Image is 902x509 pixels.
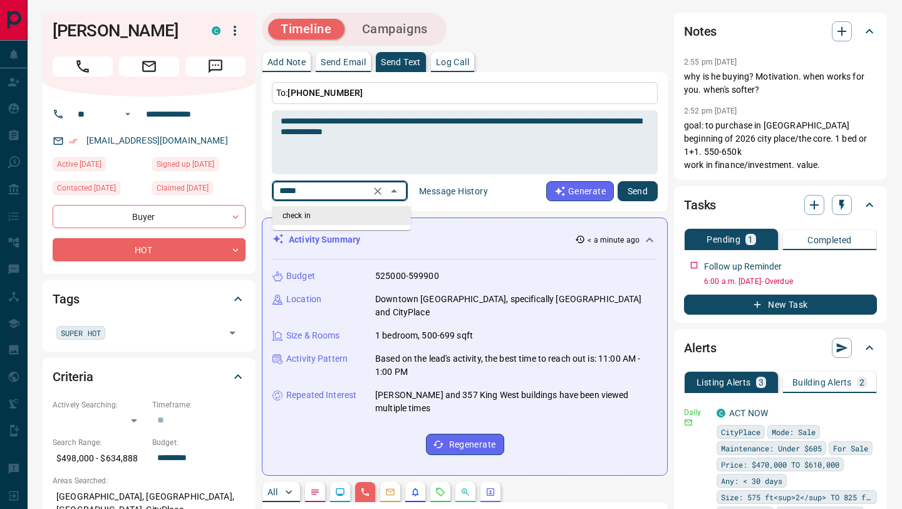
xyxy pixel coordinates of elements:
[267,488,277,496] p: All
[833,442,868,454] span: For Sale
[289,233,360,246] p: Activity Summary
[360,487,370,497] svg: Calls
[152,399,246,411] p: Timeframe:
[684,70,877,97] p: why is he buying? Motivation. when works for you. when's softer?
[152,437,246,448] p: Budget:
[375,293,657,319] p: Downtown [GEOGRAPHIC_DATA], specifically [GEOGRAPHIC_DATA] and CityPlace
[684,295,877,315] button: New Task
[272,206,411,225] li: check in
[385,182,403,200] button: Close
[310,487,320,497] svg: Notes
[286,389,356,402] p: Repeated Interest
[759,378,764,387] p: 3
[707,235,740,244] p: Pending
[721,475,782,487] span: Any: < 30 days
[410,487,420,497] svg: Listing Alerts
[426,434,504,455] button: Regenerate
[375,329,473,342] p: 1 bedroom, 500-699 sqft
[286,270,315,283] p: Budget
[57,158,101,171] span: Active [DATE]
[684,21,717,41] h2: Notes
[120,107,135,122] button: Open
[69,137,78,145] svg: Email Verified
[272,82,658,104] p: To:
[53,56,113,76] span: Call
[53,399,146,411] p: Actively Searching:
[86,135,228,145] a: [EMAIL_ADDRESS][DOMAIN_NAME]
[53,284,246,314] div: Tags
[350,19,440,39] button: Campaigns
[684,333,877,363] div: Alerts
[268,19,345,39] button: Timeline
[212,26,220,35] div: condos.ca
[546,181,614,201] button: Generate
[721,426,760,438] span: CityPlace
[53,181,146,199] div: Tue Jul 08 2025
[57,182,116,194] span: Contacted [DATE]
[859,378,864,387] p: 2
[375,270,439,283] p: 525000-599900
[185,56,246,76] span: Message
[286,293,321,306] p: Location
[152,181,246,199] div: Tue Jul 08 2025
[721,458,839,471] span: Price: $470,000 TO $610,000
[385,487,395,497] svg: Emails
[704,260,782,273] p: Follow up Reminder
[286,352,348,365] p: Activity Pattern
[684,418,693,427] svg: Email
[721,491,873,503] span: Size: 575 ft<sup>2</sup> TO 825 ft<sup>2</sup>
[53,362,246,392] div: Criteria
[152,157,246,175] div: Mon Apr 23 2018
[792,378,852,387] p: Building Alerts
[684,407,709,418] p: Daily
[684,107,737,115] p: 2:52 pm [DATE]
[369,182,386,200] button: Clear
[286,329,340,342] p: Size & Rooms
[53,367,93,387] h2: Criteria
[288,88,363,98] span: [PHONE_NUMBER]
[721,442,822,454] span: Maintenance: Under $605
[53,205,246,228] div: Buyer
[684,195,716,215] h2: Tasks
[684,16,877,46] div: Notes
[772,426,816,438] span: Mode: Sale
[381,58,421,66] p: Send Text
[748,235,753,244] p: 1
[807,236,852,244] p: Completed
[321,58,366,66] p: Send Email
[119,56,179,76] span: Email
[53,475,246,486] p: Areas Searched:
[375,352,657,379] p: Based on the lead's activity, the best time to reach out is: 11:00 AM - 1:00 PM
[697,378,751,387] p: Listing Alerts
[588,234,640,246] p: < a minute ago
[412,181,495,201] button: Message History
[157,158,214,171] span: Signed up [DATE]
[684,58,737,66] p: 2:55 pm [DATE]
[53,448,146,469] p: $498,000 - $634,888
[729,408,768,418] a: ACT NOW
[53,437,146,448] p: Search Range:
[224,324,241,342] button: Open
[684,338,717,358] h2: Alerts
[53,289,79,309] h2: Tags
[684,190,877,220] div: Tasks
[485,487,495,497] svg: Agent Actions
[53,238,246,261] div: HOT
[435,487,445,497] svg: Requests
[375,389,657,415] p: [PERSON_NAME] and 357 King West buildings have been viewed multiple times
[61,327,101,339] span: SUPER HOT
[335,487,345,497] svg: Lead Browsing Activity
[53,157,146,175] div: Wed Aug 13 2025
[704,276,877,287] p: 6:00 a.m. [DATE] - Overdue
[618,181,658,201] button: Send
[460,487,470,497] svg: Opportunities
[717,409,725,417] div: condos.ca
[272,228,657,251] div: Activity Summary< a minute ago
[684,119,877,172] p: goal: to purchase in [GEOGRAPHIC_DATA] beginning of 2026 city place/the core. 1 bed or 1+1. 550-6...
[53,21,193,41] h1: [PERSON_NAME]
[157,182,209,194] span: Claimed [DATE]
[267,58,306,66] p: Add Note
[436,58,469,66] p: Log Call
